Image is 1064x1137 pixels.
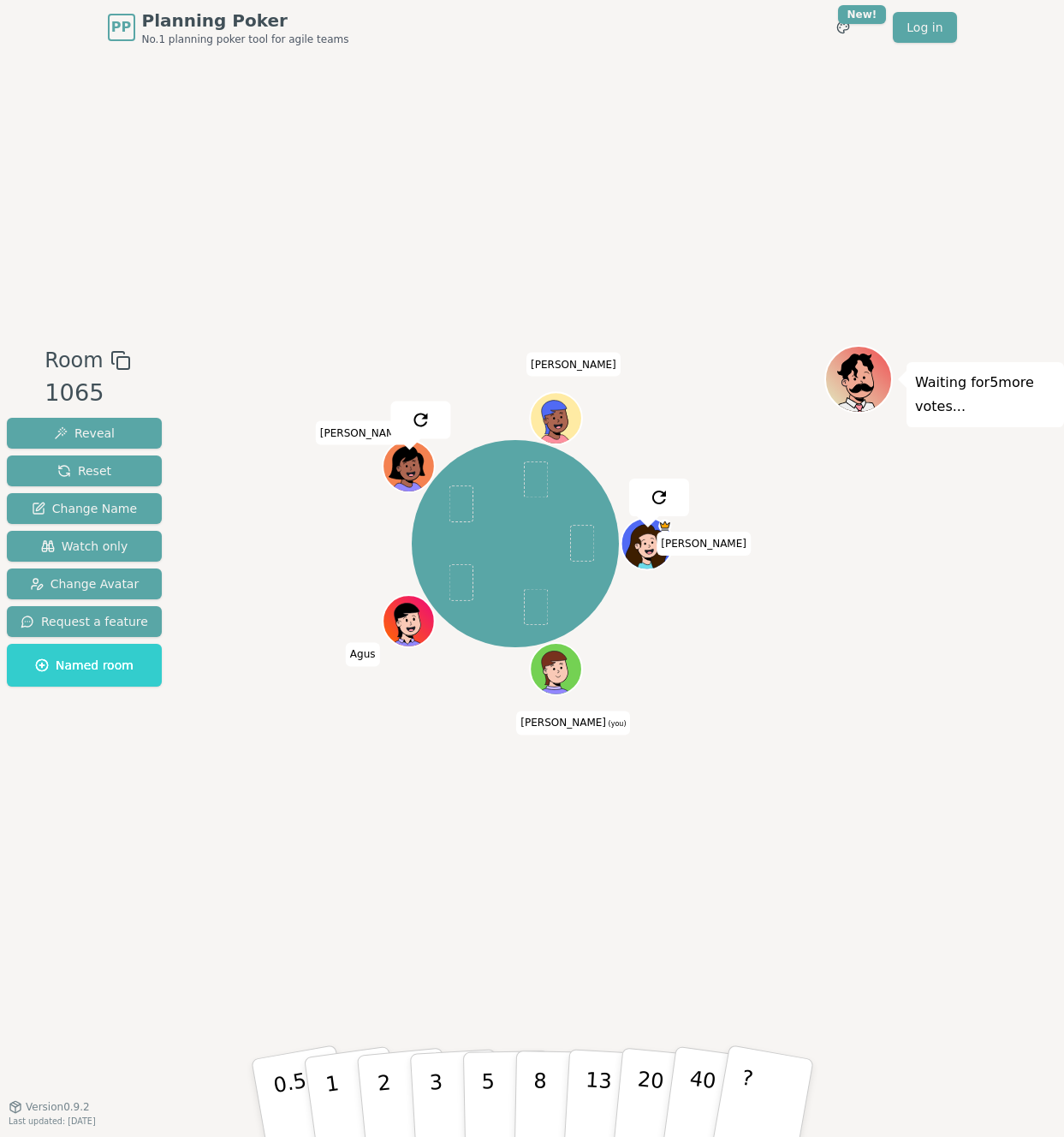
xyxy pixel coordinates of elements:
[657,532,751,556] span: Click to change your name
[26,1100,90,1114] span: Version 0.9.2
[7,644,162,687] button: Named room
[658,519,671,532] span: diana is the host
[21,613,148,630] span: Request a feature
[838,5,887,24] div: New!
[410,409,431,430] img: reset
[606,720,627,728] span: (you)
[54,425,115,442] span: Reveal
[9,1100,90,1114] button: Version0.9.2
[7,568,162,599] button: Change Avatar
[32,500,137,517] span: Change Name
[41,538,128,555] span: Watch only
[893,12,956,43] a: Log in
[108,9,349,46] a: PPPlanning PokerNo.1 planning poker tool for agile teams
[7,606,162,637] button: Request a feature
[7,455,162,486] button: Reset
[532,645,580,694] button: Click to change your avatar
[142,9,349,33] span: Planning Poker
[346,642,380,666] span: Click to change your name
[57,462,111,479] span: Reset
[649,487,669,508] img: reset
[516,711,630,735] span: Click to change your name
[111,17,131,38] span: PP
[7,493,162,524] button: Change Name
[7,418,162,449] button: Reveal
[45,345,103,376] span: Room
[9,1116,96,1126] span: Last updated: [DATE]
[35,657,134,674] span: Named room
[30,575,140,592] span: Change Avatar
[915,371,1055,419] p: Waiting for 5 more votes...
[7,531,162,562] button: Watch only
[828,12,859,43] button: New!
[316,420,410,444] span: Click to change your name
[45,376,130,411] div: 1065
[142,33,349,46] span: No.1 planning poker tool for agile teams
[526,352,621,376] span: Click to change your name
